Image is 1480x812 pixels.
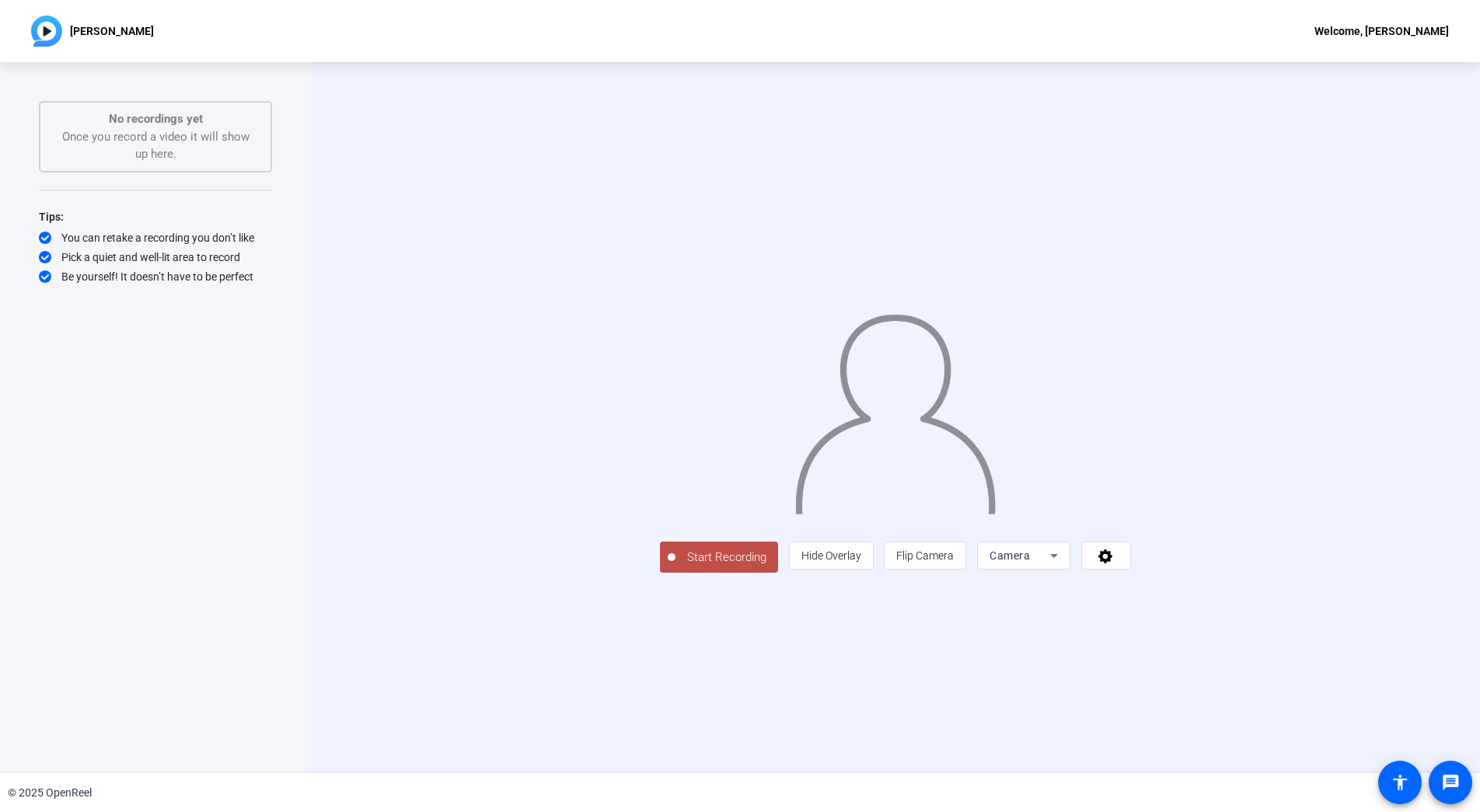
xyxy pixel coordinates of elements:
p: [PERSON_NAME] [70,22,154,40]
mat-icon: message [1441,773,1460,792]
span: Camera [990,549,1030,562]
div: You can retake a recording you don’t like [39,230,272,246]
img: overlay [794,302,997,514]
mat-icon: accessibility [1391,773,1409,792]
div: Welcome, [PERSON_NAME] [1314,22,1449,40]
div: © 2025 OpenReel [8,785,92,801]
div: Once you record a video it will show up here. [56,110,255,163]
div: Pick a quiet and well-lit area to record [39,249,272,265]
div: Be yourself! It doesn’t have to be perfect [39,269,272,284]
p: No recordings yet [56,110,255,128]
span: Flip Camera [896,549,954,562]
button: Hide Overlay [789,542,874,570]
span: Hide Overlay [801,549,861,562]
img: OpenReel logo [31,16,62,47]
button: Flip Camera [884,542,966,570]
span: Start Recording [675,549,778,566]
button: Start Recording [660,542,778,573]
div: Tips: [39,207,272,226]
